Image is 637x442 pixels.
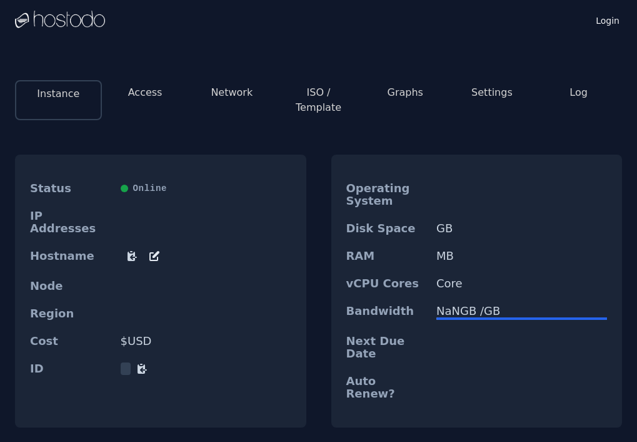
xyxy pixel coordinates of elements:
[30,307,111,320] dt: Region
[387,85,423,100] button: Graphs
[436,222,607,235] dd: GB
[121,335,291,347] dd: $ USD
[346,250,427,262] dt: RAM
[285,85,352,115] button: ISO / Template
[436,305,607,317] div: NaN GB / GB
[121,182,291,195] div: Online
[593,12,622,27] a: Login
[346,277,427,290] dt: vCPU Cores
[37,86,79,101] button: Instance
[211,85,253,100] button: Network
[436,250,607,262] dd: MB
[30,182,111,195] dt: Status
[346,305,427,320] dt: Bandwidth
[346,182,427,207] dt: Operating System
[30,280,111,292] dt: Node
[30,335,111,347] dt: Cost
[436,277,607,290] dd: Core
[471,85,513,100] button: Settings
[128,85,163,100] button: Access
[346,222,427,235] dt: Disk Space
[30,210,111,235] dt: IP Addresses
[15,11,105,29] img: Logo
[30,362,111,375] dt: ID
[569,85,588,100] button: Log
[346,335,427,360] dt: Next Due Date
[30,250,111,265] dt: Hostname
[346,375,427,400] dt: Auto Renew?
